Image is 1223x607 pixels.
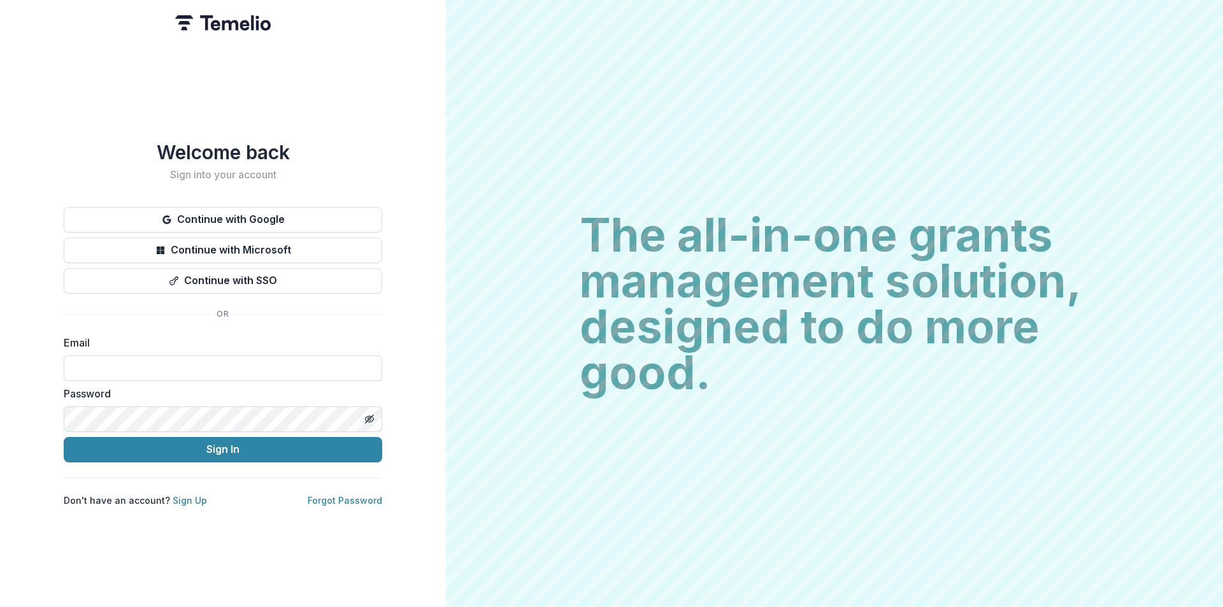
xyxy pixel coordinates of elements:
h1: Welcome back [64,141,382,164]
label: Email [64,335,375,350]
label: Password [64,386,375,401]
button: Toggle password visibility [359,409,380,429]
img: Temelio [175,15,271,31]
p: Don't have an account? [64,494,207,507]
button: Continue with SSO [64,268,382,294]
button: Continue with Microsoft [64,238,382,263]
h2: Sign into your account [64,169,382,181]
a: Sign Up [173,495,207,506]
button: Sign In [64,437,382,462]
a: Forgot Password [308,495,382,506]
button: Continue with Google [64,207,382,232]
